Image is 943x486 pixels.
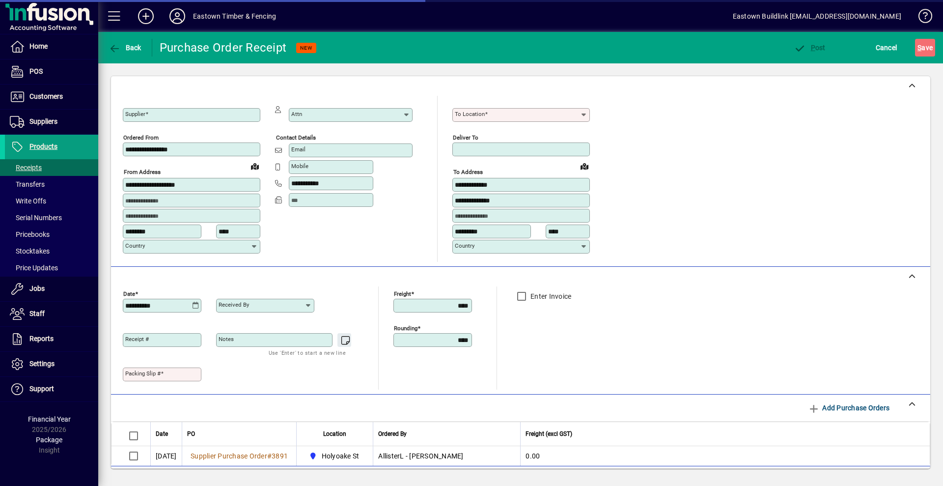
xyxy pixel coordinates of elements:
[29,42,48,50] span: Home
[10,230,50,238] span: Pricebooks
[911,2,931,34] a: Knowledge Base
[187,451,291,461] a: Supplier Purchase Order#3891
[10,247,50,255] span: Stocktakes
[5,34,98,59] a: Home
[150,446,182,466] td: [DATE]
[733,8,901,24] div: Eastown Buildlink [EMAIL_ADDRESS][DOMAIN_NAME]
[306,450,363,462] span: Holyoake St
[187,429,291,439] div: PO
[794,44,826,52] span: ost
[5,226,98,243] a: Pricebooks
[323,429,346,439] span: Location
[394,324,417,331] mat-label: Rounding
[5,110,98,134] a: Suppliers
[811,44,815,52] span: P
[378,429,407,439] span: Ordered By
[28,415,71,423] span: Financial Year
[29,143,57,150] span: Products
[98,39,152,57] app-page-header-button: Back
[29,360,55,368] span: Settings
[5,193,98,209] a: Write Offs
[36,436,62,444] span: Package
[520,446,930,466] td: 0.00
[804,399,893,417] button: Add Purchase Orders
[876,40,897,56] span: Cancel
[125,111,145,117] mat-label: Supplier
[193,8,276,24] div: Eastown Timber & Fencing
[5,277,98,301] a: Jobs
[291,146,305,153] mat-label: Email
[269,347,346,358] mat-hint: Use 'Enter' to start a new line
[5,159,98,176] a: Receipts
[10,180,45,188] span: Transfers
[5,327,98,351] a: Reports
[219,301,249,308] mat-label: Received by
[29,310,45,317] span: Staff
[191,452,267,460] span: Supplier Purchase Order
[106,39,144,57] button: Back
[5,377,98,401] a: Support
[29,67,43,75] span: POS
[29,117,57,125] span: Suppliers
[267,452,272,460] span: #
[123,134,159,141] mat-label: Ordered from
[291,111,302,117] mat-label: Attn
[453,134,478,141] mat-label: Deliver To
[125,370,161,377] mat-label: Packing Slip #
[526,429,572,439] span: Freight (excl GST)
[300,45,312,51] span: NEW
[10,197,46,205] span: Write Offs
[577,158,592,174] a: View on map
[915,39,935,57] button: Save
[272,452,288,460] span: 3891
[156,429,177,439] div: Date
[29,285,45,292] span: Jobs
[5,243,98,259] a: Stocktakes
[917,40,933,56] span: ave
[10,264,58,272] span: Price Updates
[125,242,145,249] mat-label: Country
[791,39,828,57] button: Post
[917,44,921,52] span: S
[29,335,54,343] span: Reports
[455,242,474,249] mat-label: Country
[123,290,135,297] mat-label: Date
[526,429,917,439] div: Freight (excl GST)
[130,7,162,25] button: Add
[247,158,263,174] a: View on map
[394,290,411,297] mat-label: Freight
[5,59,98,84] a: POS
[5,85,98,109] a: Customers
[455,111,485,117] mat-label: To location
[125,336,149,343] mat-label: Receipt #
[5,302,98,326] a: Staff
[29,385,54,393] span: Support
[219,336,234,343] mat-label: Notes
[10,214,62,222] span: Serial Numbers
[808,400,889,416] span: Add Purchase Orders
[29,92,63,100] span: Customers
[322,451,360,461] span: Holyoake St
[162,7,193,25] button: Profile
[373,446,520,466] td: AllisterL - [PERSON_NAME]
[10,164,42,172] span: Receipts
[528,291,571,301] label: Enter Invoice
[5,209,98,226] a: Serial Numbers
[187,429,195,439] span: PO
[156,429,168,439] span: Date
[5,176,98,193] a: Transfers
[160,40,287,56] div: Purchase Order Receipt
[378,429,515,439] div: Ordered By
[873,39,900,57] button: Cancel
[109,44,141,52] span: Back
[5,259,98,276] a: Price Updates
[291,163,308,170] mat-label: Mobile
[5,352,98,376] a: Settings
